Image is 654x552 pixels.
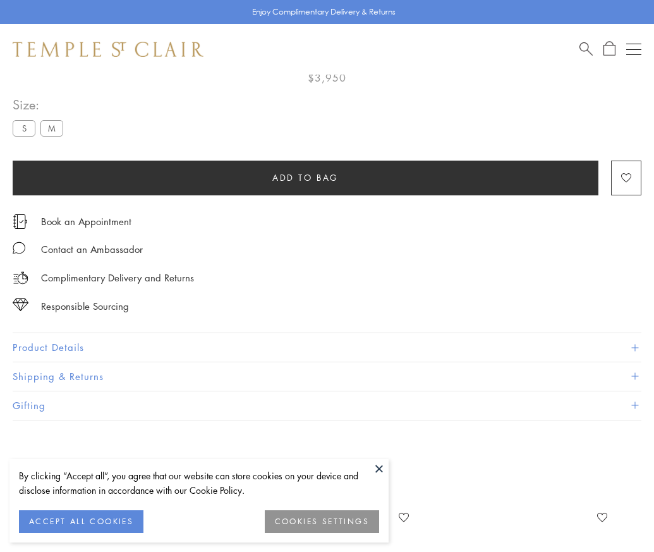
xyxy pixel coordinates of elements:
label: S [13,120,35,136]
button: Add to bag [13,161,598,195]
button: ACCEPT ALL COOKIES [19,510,143,533]
img: MessageIcon-01_2.svg [13,242,25,254]
span: Size: [13,94,68,115]
p: Enjoy Complimentary Delivery & Returns [252,6,396,18]
button: Gifting [13,391,641,420]
button: Product Details [13,333,641,362]
a: Search [579,41,593,57]
img: Temple St. Clair [13,42,203,57]
span: $3,950 [308,70,346,86]
button: Open navigation [626,42,641,57]
div: Responsible Sourcing [41,298,129,314]
button: Shipping & Returns [13,362,641,391]
button: COOKIES SETTINGS [265,510,379,533]
div: By clicking “Accept all”, you agree that our website can store cookies on your device and disclos... [19,469,379,498]
div: Contact an Ambassador [41,242,143,257]
span: Add to bag [272,171,339,185]
a: Book an Appointment [41,214,131,228]
label: M [40,120,63,136]
p: Complimentary Delivery and Returns [41,270,194,286]
img: icon_delivery.svg [13,270,28,286]
a: Open Shopping Bag [603,41,615,57]
img: icon_appointment.svg [13,214,28,229]
img: icon_sourcing.svg [13,298,28,311]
